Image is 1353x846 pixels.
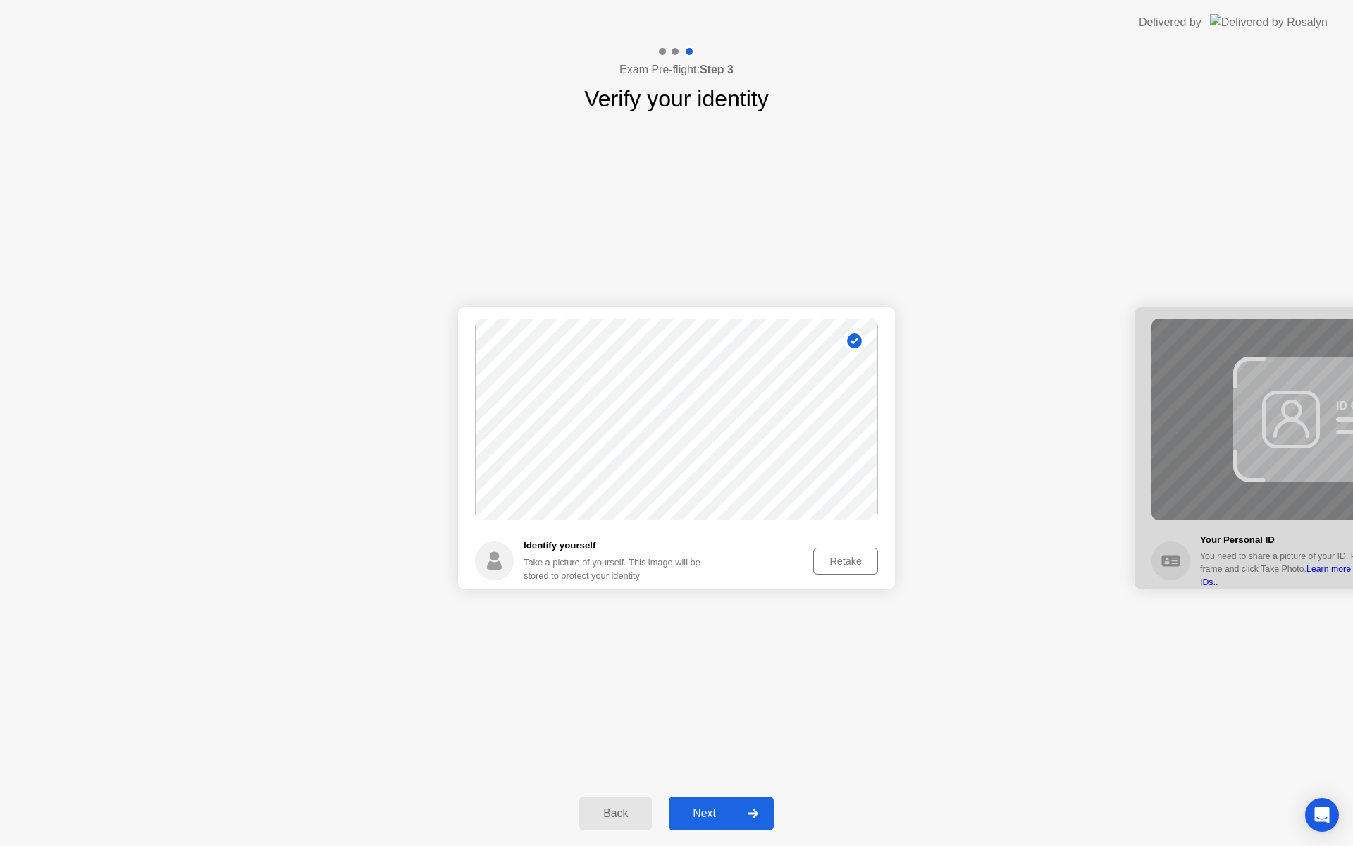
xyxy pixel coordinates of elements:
div: Back [583,807,648,820]
button: Retake [813,548,878,575]
div: Take a picture of yourself. This image will be stored to protect your identity [524,556,712,582]
h5: Identify yourself [524,539,712,553]
div: Open Intercom Messenger [1305,798,1339,832]
img: Delivered by Rosalyn [1210,14,1328,30]
h1: Verify your identity [584,82,768,116]
div: Retake [818,556,873,567]
div: Next [673,807,736,820]
b: Step 3 [700,63,734,75]
button: Next [669,797,774,830]
button: Back [579,797,652,830]
div: Delivered by [1139,14,1201,31]
h4: Exam Pre-flight: [619,61,734,78]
